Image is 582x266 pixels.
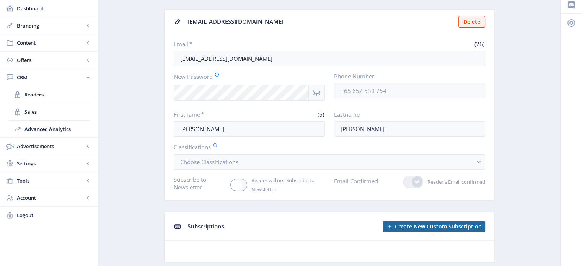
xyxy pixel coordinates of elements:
input: Enter reader’s email [174,51,485,66]
input: Enter reader’s firstname [174,121,325,137]
a: Readers [8,86,90,103]
label: Email Confirmed [334,176,378,186]
label: Subscribe to Newsletter [174,176,225,191]
button: Choose Classifications [174,154,485,170]
label: Email [174,40,326,48]
label: Firstname [174,111,246,118]
span: Reader will not Subscribe to Newsletter [247,176,325,194]
span: Branding [17,22,84,29]
span: Choose Classifications [180,158,238,166]
span: Content [17,39,84,47]
span: Sales [24,108,90,116]
button: Create New Custom Subscription [383,221,485,232]
span: Advanced Analytics [24,125,90,133]
span: Logout [17,211,92,219]
span: Offers [17,56,84,64]
span: (26) [473,40,485,48]
app-collection-view: Subscriptions [164,212,495,263]
button: Delete [458,16,485,28]
label: Classifications [174,143,479,151]
span: Subscriptions [187,222,224,230]
span: Advertisements [17,142,84,150]
label: New Password [174,72,319,81]
span: Account [17,194,84,202]
span: (6) [316,111,325,118]
span: Readers [24,91,90,98]
nb-icon: Show password [309,85,325,101]
span: Reader's Email confirmed [423,177,485,186]
span: Create New Custom Subscription [395,224,482,230]
a: New page [378,221,485,232]
div: [EMAIL_ADDRESS][DOMAIN_NAME] [187,16,454,28]
label: Lastname [334,111,479,118]
a: Advanced Analytics [8,121,90,137]
a: Sales [8,103,90,120]
span: Dashboard [17,5,92,12]
span: Settings [17,160,84,167]
span: Tools [17,177,84,184]
input: Enter reader’s lastname [334,121,485,137]
label: Phone Number [334,72,479,80]
span: CRM [17,73,84,81]
input: +65 652 530 754 [334,83,485,98]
